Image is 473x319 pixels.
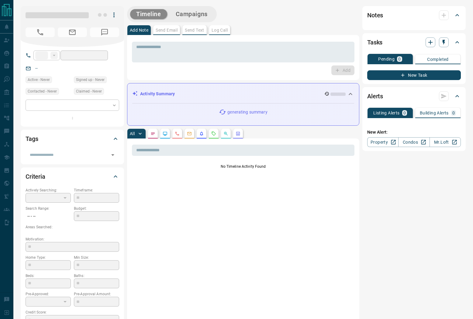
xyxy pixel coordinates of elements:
h2: Tasks [367,37,382,47]
a: -- [35,66,38,71]
span: Contacted - Never [28,88,57,94]
span: No Email [58,27,87,37]
p: Home Type: [26,255,71,260]
span: Signed up - Never [76,77,105,83]
p: New Alert: [367,129,461,135]
p: Activity Summary [140,91,175,97]
p: 0 [452,111,455,115]
p: Baths: [74,273,119,279]
p: generating summary [227,109,267,115]
div: Alerts [367,89,461,103]
p: Building Alerts [420,111,449,115]
div: Criteria [26,169,119,184]
div: Tasks [367,35,461,50]
p: Min Size: [74,255,119,260]
span: No Number [90,27,119,37]
a: Property [367,137,399,147]
p: Credit Score: [26,310,119,315]
p: Pre-Approved: [26,291,71,297]
span: Claimed - Never [76,88,102,94]
svg: Listing Alerts [199,131,204,136]
p: Beds: [26,273,71,279]
svg: Requests [211,131,216,136]
button: Timeline [130,9,167,19]
svg: Notes [150,131,155,136]
div: Tags [26,131,119,146]
h2: Alerts [367,91,383,101]
p: -- - -- [26,211,71,221]
button: Campaigns [170,9,214,19]
button: New Task [367,70,461,80]
h2: Tags [26,134,38,144]
div: Activity Summary [132,88,354,100]
p: Budget: [74,206,119,211]
button: Open [109,151,117,159]
p: Pre-Approval Amount: [74,291,119,297]
svg: Calls [175,131,180,136]
p: Completed [427,57,449,61]
svg: Emails [187,131,192,136]
div: Notes [367,8,461,23]
p: Areas Searched: [26,224,119,230]
p: Listing Alerts [373,111,400,115]
p: Pending [378,57,395,61]
h2: Notes [367,10,383,20]
p: No Timeline Activity Found [132,164,354,169]
p: All [130,131,135,136]
a: Mr.Loft [430,137,461,147]
h2: Criteria [26,172,45,181]
p: 0 [403,111,406,115]
span: Active - Never [28,77,50,83]
svg: Lead Browsing Activity [163,131,167,136]
svg: Opportunities [223,131,228,136]
a: Condos [398,137,430,147]
span: No Number [26,27,55,37]
p: Actively Searching: [26,188,71,193]
p: Add Note [130,28,148,32]
svg: Agent Actions [236,131,240,136]
p: Motivation: [26,237,119,242]
p: Timeframe: [74,188,119,193]
p: Search Range: [26,206,71,211]
p: 0 [398,57,401,61]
